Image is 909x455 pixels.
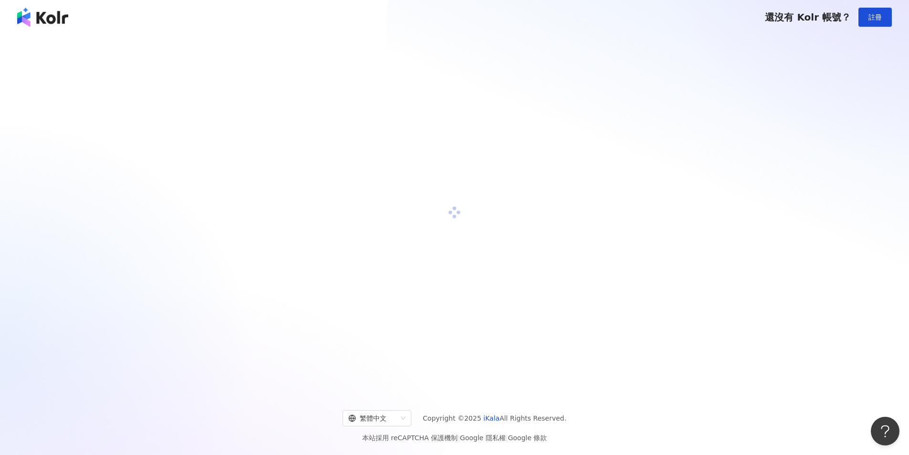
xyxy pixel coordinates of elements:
[362,432,547,444] span: 本站採用 reCAPTCHA 保護機制
[348,411,397,426] div: 繁體中文
[423,413,566,424] span: Copyright © 2025 All Rights Reserved.
[460,434,506,442] a: Google 隱私權
[871,417,899,445] iframe: Help Scout Beacon - Open
[765,11,851,23] span: 還沒有 Kolr 帳號？
[506,434,508,442] span: |
[508,434,547,442] a: Google 條款
[458,434,460,442] span: |
[858,8,892,27] button: 註冊
[868,13,882,21] span: 註冊
[17,8,68,27] img: logo
[483,414,500,422] a: iKala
